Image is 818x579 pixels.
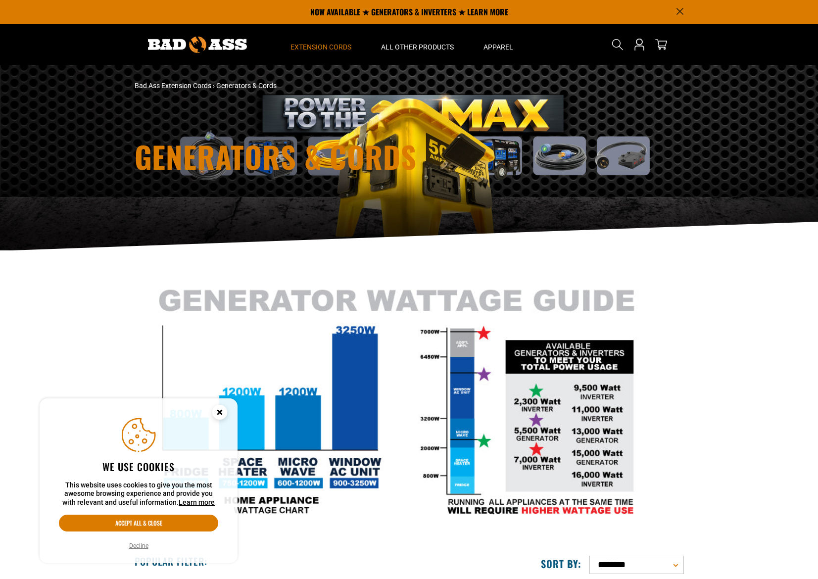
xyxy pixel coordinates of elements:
[135,82,211,90] a: Bad Ass Extension Cords
[148,37,247,53] img: Bad Ass Extension Cords
[290,43,351,51] span: Extension Cords
[483,43,513,51] span: Apparel
[40,398,238,564] aside: Cookie Consent
[135,142,496,171] h1: Generators & Cords
[610,37,626,52] summary: Search
[276,24,366,65] summary: Extension Cords
[126,541,151,551] button: Decline
[213,82,215,90] span: ›
[541,557,581,570] label: Sort by:
[59,515,218,531] button: Accept all & close
[366,24,469,65] summary: All Other Products
[469,24,528,65] summary: Apparel
[135,555,207,568] h2: Popular Filter:
[59,481,218,507] p: This website uses cookies to give you the most awesome browsing experience and provide you with r...
[216,82,277,90] span: Generators & Cords
[179,498,215,506] a: Learn more
[381,43,454,51] span: All Other Products
[135,81,496,91] nav: breadcrumbs
[59,460,218,473] h2: We use cookies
